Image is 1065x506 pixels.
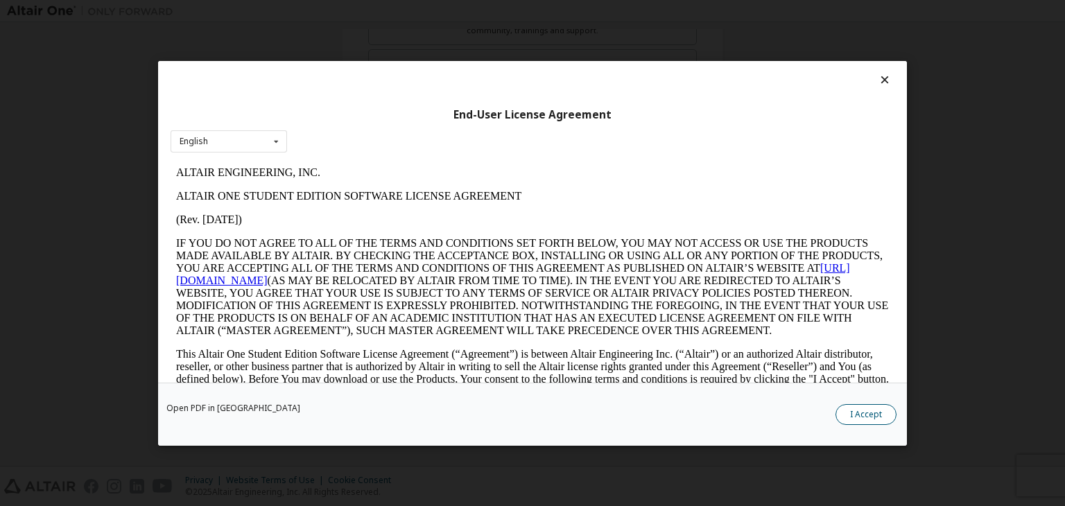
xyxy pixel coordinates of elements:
p: (Rev. [DATE]) [6,53,718,65]
div: End-User License Agreement [171,107,894,121]
button: I Accept [835,404,897,425]
p: ALTAIR ENGINEERING, INC. [6,6,718,18]
p: This Altair One Student Edition Software License Agreement (“Agreement”) is between Altair Engine... [6,187,718,237]
a: Open PDF in [GEOGRAPHIC_DATA] [166,404,300,412]
div: English [180,137,208,146]
p: ALTAIR ONE STUDENT EDITION SOFTWARE LICENSE AGREEMENT [6,29,718,42]
p: IF YOU DO NOT AGREE TO ALL OF THE TERMS AND CONDITIONS SET FORTH BELOW, YOU MAY NOT ACCESS OR USE... [6,76,718,176]
a: [URL][DOMAIN_NAME] [6,101,679,125]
